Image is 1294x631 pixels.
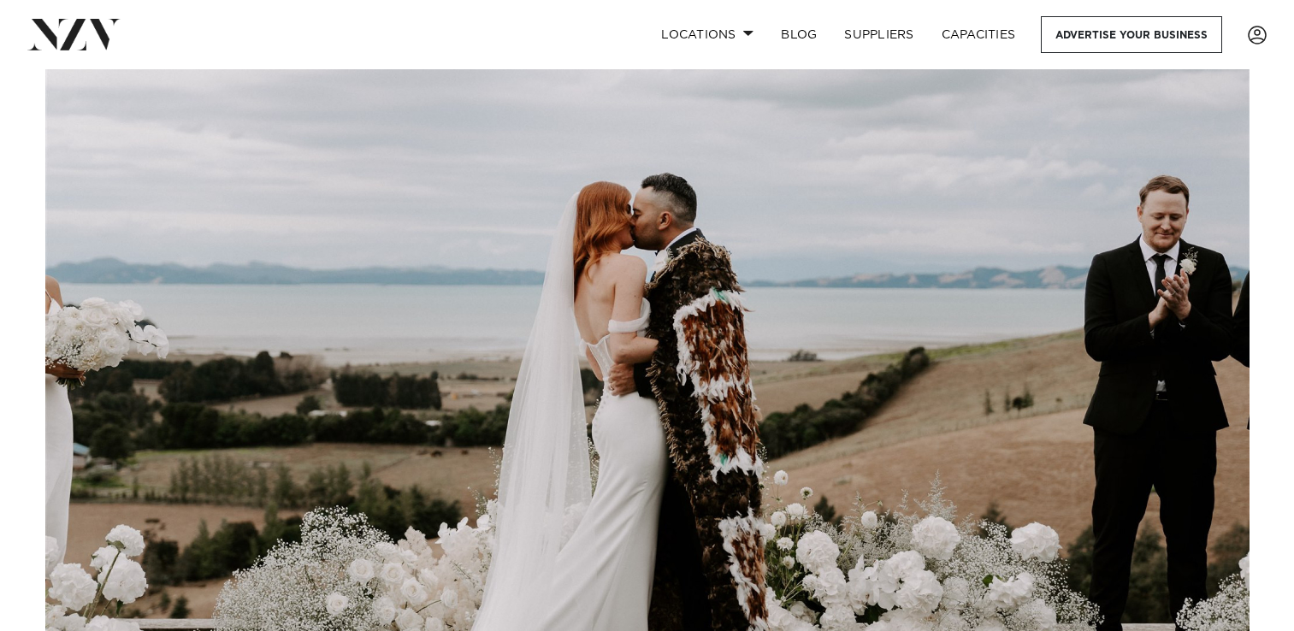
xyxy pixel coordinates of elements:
a: BLOG [767,16,830,53]
a: Advertise your business [1041,16,1222,53]
a: Locations [647,16,767,53]
img: nzv-logo.png [27,19,121,50]
a: Capacities [928,16,1030,53]
a: SUPPLIERS [830,16,927,53]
